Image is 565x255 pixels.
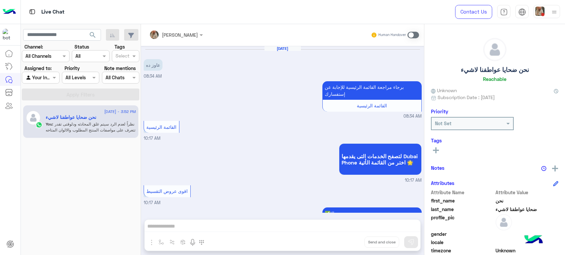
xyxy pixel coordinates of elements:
label: Tags [115,43,125,50]
h6: Priority [431,108,448,114]
span: Subscription Date : [DATE] [438,94,495,101]
span: 08:34 AM [144,74,162,79]
span: first_name [431,197,494,204]
span: اقوى عروض التقسيط [146,188,188,194]
label: Status [74,43,89,50]
span: last_name [431,206,494,213]
label: Priority [65,65,80,72]
label: Channel: [24,43,43,50]
span: القائمة الرئيسية [146,124,176,130]
span: Attribute Name [431,189,494,196]
span: Unknown [431,87,457,94]
span: 10:17 AM [144,136,161,141]
a: Contact Us [455,5,492,19]
img: userImage [535,7,544,16]
img: tab [500,8,508,16]
button: Send and close [364,237,399,248]
small: Human Handover [378,32,406,38]
img: tab [518,8,526,16]
h6: [DATE] [264,46,301,51]
span: locale [431,239,494,246]
img: 1403182699927242 [3,29,15,41]
p: Live Chat [41,8,65,17]
label: Note mentions [104,65,136,72]
span: [DATE] - 3:52 PM [104,109,136,115]
span: gender [431,231,494,237]
h6: Attributes [431,180,454,186]
img: tab [28,8,36,16]
span: null [495,239,559,246]
label: Assigned to: [24,65,52,72]
img: hulul-logo.png [522,229,545,252]
span: Attribute Value [495,189,559,196]
span: Unknown [495,247,559,254]
a: tab [497,5,510,19]
span: search [89,31,97,39]
span: 10:17 AM [144,200,161,205]
h6: Tags [431,137,558,143]
span: نظراً لعدم الرد سيتم غلق المحادثه ودلوقتى تقدر تتعرف على مواصفات المنتج المطلوب والالوان المتاحه ... [46,122,135,168]
img: WhatsApp [36,122,42,128]
span: profile_pic [431,214,494,229]
div: Select [115,52,129,61]
img: Logo [3,5,16,19]
span: ضحايا عواطفنا لاشيء [495,206,559,213]
span: نحن [495,197,559,204]
img: defaultAdmin.png [495,214,512,231]
img: defaultAdmin.png [26,110,41,125]
p: 3/9/2025, 8:34 AM [322,81,422,100]
span: timezone [431,247,494,254]
h6: Notes [431,165,445,171]
img: notes [541,166,546,171]
span: لتصفح الخدمات التى يقدمها Dubai Phone اختر من القائمة الأتية 🌟 [342,153,419,165]
img: add [552,165,558,171]
img: defaultAdmin.png [484,38,506,61]
span: 10:17 AM [405,177,422,184]
p: 3/9/2025, 8:34 AM [144,59,163,71]
button: Apply Filters [22,89,139,100]
button: search [85,29,101,43]
span: القائمة الرئيسية [357,103,387,108]
span: You [46,122,52,127]
h5: نحن ضحايا عواطفنا لاشيء [46,115,96,120]
h6: Reachable [483,76,506,82]
span: null [495,231,559,237]
h5: نحن ضحايا عواطفنا لاشيء [461,66,529,74]
img: profile [550,8,558,16]
span: 08:34 AM [403,113,422,120]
